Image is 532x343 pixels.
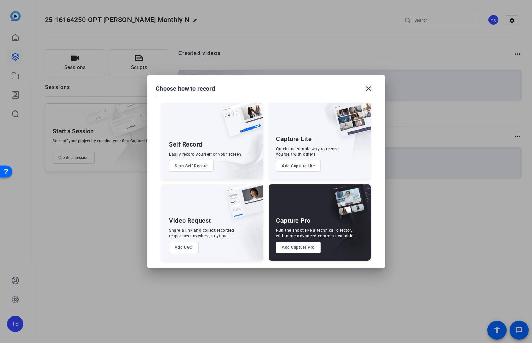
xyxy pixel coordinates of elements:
img: ugc-content.png [221,184,263,225]
img: capture-lite.png [328,103,371,144]
img: embarkstudio-ugc-content.png [224,205,263,261]
button: Add Capture Pro [276,242,321,253]
div: Video Request [169,217,211,225]
div: Easily record yourself or your screen. [169,152,242,157]
img: capture-pro.png [326,184,371,226]
div: Share a link and collect recorded responses anywhere, anytime. [169,228,234,239]
img: embarkstudio-self-record.png [204,117,263,179]
div: Capture Lite [276,135,312,143]
div: Self Record [169,140,202,149]
div: Run the shoot like a technical director, with more advanced controls available. [276,228,355,239]
img: embarkstudio-capture-pro.png [320,193,371,261]
img: self-record.png [217,103,263,143]
mat-icon: close [364,85,373,93]
img: embarkstudio-capture-lite.png [310,103,371,171]
button: Start Self Record [169,160,214,172]
button: Add UGC [169,242,199,253]
div: Quick and simple way to record yourself with others. [276,146,339,157]
button: Add Capture Lite [276,160,321,172]
h1: Choose how to record [156,85,215,93]
div: Capture Pro [276,217,311,225]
